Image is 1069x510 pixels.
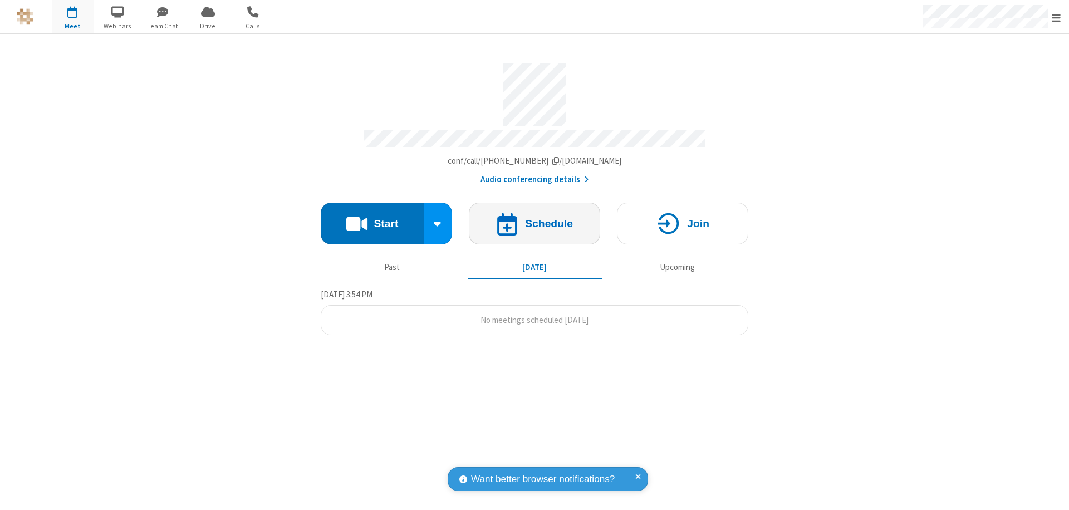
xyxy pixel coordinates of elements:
[142,21,184,31] span: Team Chat
[448,155,622,166] span: Copy my meeting room link
[468,257,602,278] button: [DATE]
[448,155,622,168] button: Copy my meeting room linkCopy my meeting room link
[687,218,709,229] h4: Join
[321,203,424,244] button: Start
[1041,481,1061,502] iframe: Chat
[424,203,453,244] div: Start conference options
[374,218,398,229] h4: Start
[471,472,615,487] span: Want better browser notifications?
[187,21,229,31] span: Drive
[469,203,600,244] button: Schedule
[610,257,744,278] button: Upcoming
[480,315,589,325] span: No meetings scheduled [DATE]
[617,203,748,244] button: Join
[52,21,94,31] span: Meet
[321,288,748,336] section: Today's Meetings
[525,218,573,229] h4: Schedule
[97,21,139,31] span: Webinars
[17,8,33,25] img: QA Selenium DO NOT DELETE OR CHANGE
[480,173,589,186] button: Audio conferencing details
[321,289,372,300] span: [DATE] 3:54 PM
[232,21,274,31] span: Calls
[325,257,459,278] button: Past
[321,55,748,186] section: Account details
